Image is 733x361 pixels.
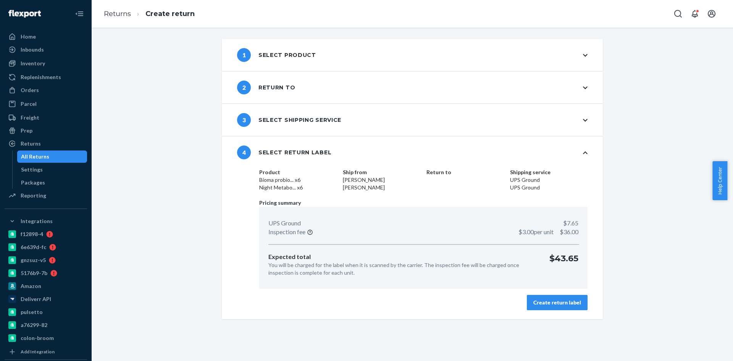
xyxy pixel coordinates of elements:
p: Pricing summary [259,199,588,207]
div: 6e639d-fc [21,243,46,251]
img: Flexport logo [8,10,41,18]
div: pulsetto [21,308,43,316]
p: Inspection fee [268,228,305,236]
dd: [PERSON_NAME] [343,184,420,191]
a: Packages [17,176,87,189]
button: Create return label [527,295,588,310]
p: UPS Ground [268,219,301,228]
button: Open account menu [704,6,719,21]
div: Inbounds [21,46,44,53]
dd: Night Metabo... x6 [259,184,337,191]
div: a76299-82 [21,321,47,329]
a: Returns [5,138,87,150]
a: colon-broom [5,332,87,344]
ol: breadcrumbs [98,3,201,25]
a: 5176b9-7b [5,267,87,279]
div: 5176b9-7b [21,269,47,277]
div: Reporting [21,192,46,199]
div: Integrations [21,217,53,225]
a: All Returns [17,151,87,163]
p: $36.00 [518,228,578,236]
div: Select product [237,48,316,62]
a: 6e639d-fc [5,241,87,253]
div: Deliverr API [21,295,51,303]
span: 1 [237,48,251,62]
button: Open Search Box [670,6,686,21]
div: Settings [21,166,43,173]
div: gnzsuz-v5 [21,256,46,264]
a: Create return [145,10,195,18]
dt: Product [259,168,337,176]
p: Expected total [268,253,537,261]
button: Help Center [712,161,727,200]
span: 2 [237,81,251,94]
a: a76299-82 [5,319,87,331]
span: 4 [237,146,251,159]
a: Prep [5,125,87,137]
dt: Shipping service [510,168,588,176]
a: Deliverr API [5,293,87,305]
a: Inventory [5,57,87,70]
span: $3.00 per unit [518,228,554,235]
div: f12898-4 [21,230,43,238]
a: Settings [17,164,87,176]
a: Add Integration [5,347,87,356]
div: Inventory [21,60,45,67]
div: Select shipping service [237,113,341,127]
div: Returns [21,140,41,147]
dt: Return to [426,168,504,176]
a: Orders [5,84,87,96]
button: Open notifications [687,6,702,21]
p: You will be charged for the label when it is scanned by the carrier. The inspection fee will be c... [268,261,537,277]
div: Orders [21,86,39,94]
dd: [PERSON_NAME] [343,176,420,184]
a: Returns [104,10,131,18]
p: $43.65 [549,253,578,277]
div: Replenishments [21,73,61,81]
a: Amazon [5,280,87,292]
dt: Ship from [343,168,420,176]
div: Select return label [237,146,331,159]
div: Prep [21,127,32,134]
div: colon-broom [21,334,54,342]
a: Freight [5,112,87,124]
div: Packages [21,179,45,186]
dd: Bioma probio... x6 [259,176,337,184]
span: 3 [237,113,251,127]
div: Add Integration [21,348,55,355]
a: f12898-4 [5,228,87,240]
a: gnzsuz-v5 [5,254,87,266]
a: Replenishments [5,71,87,83]
p: $7.65 [563,219,578,228]
div: Home [21,33,36,40]
div: All Returns [21,153,49,160]
div: Parcel [21,100,37,108]
div: Freight [21,114,39,121]
div: Create return label [533,299,581,306]
a: Home [5,31,87,43]
div: Amazon [21,282,41,290]
a: pulsetto [5,306,87,318]
a: Reporting [5,189,87,202]
button: Integrations [5,215,87,227]
a: Parcel [5,98,87,110]
div: Return to [237,81,295,94]
dd: UPS Ground [510,176,588,184]
dd: UPS Ground [510,184,588,191]
a: Inbounds [5,44,87,56]
button: Close Navigation [72,6,87,21]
